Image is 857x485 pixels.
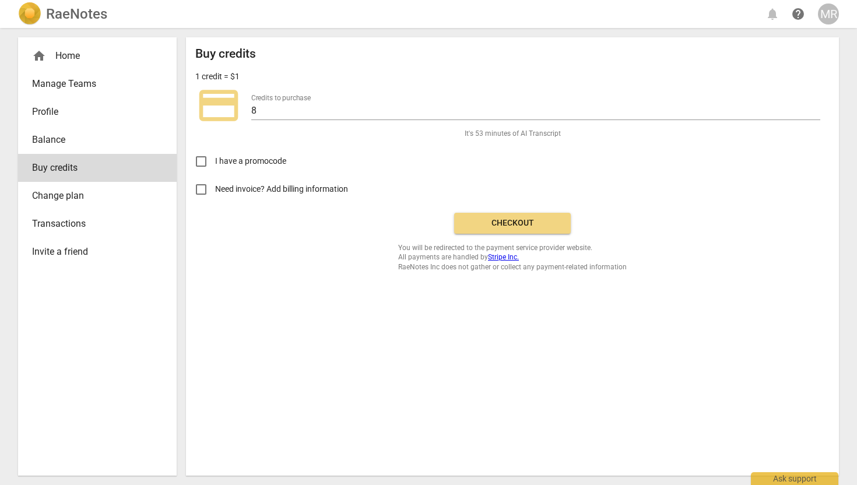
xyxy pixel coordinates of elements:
[18,182,177,210] a: Change plan
[195,71,240,83] p: 1 credit = $1
[454,213,571,234] button: Checkout
[215,155,286,167] span: I have a promocode
[18,210,177,238] a: Transactions
[463,217,561,229] span: Checkout
[18,2,107,26] a: LogoRaeNotes
[32,49,46,63] span: home
[18,126,177,154] a: Balance
[18,154,177,182] a: Buy credits
[488,253,519,261] a: Stripe Inc.
[818,3,839,24] button: MR
[18,70,177,98] a: Manage Teams
[32,161,153,175] span: Buy credits
[465,129,561,139] span: It's 53 minutes of AI Transcript
[18,238,177,266] a: Invite a friend
[32,77,153,91] span: Manage Teams
[18,2,41,26] img: Logo
[251,94,311,101] label: Credits to purchase
[195,47,256,61] h2: Buy credits
[18,98,177,126] a: Profile
[788,3,809,24] a: Help
[751,472,838,485] div: Ask support
[32,245,153,259] span: Invite a friend
[791,7,805,21] span: help
[32,189,153,203] span: Change plan
[215,183,350,195] span: Need invoice? Add billing information
[195,82,242,129] span: credit_card
[46,6,107,22] h2: RaeNotes
[32,49,153,63] div: Home
[32,217,153,231] span: Transactions
[32,133,153,147] span: Balance
[32,105,153,119] span: Profile
[18,42,177,70] div: Home
[398,243,627,272] span: You will be redirected to the payment service provider website. All payments are handled by RaeNo...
